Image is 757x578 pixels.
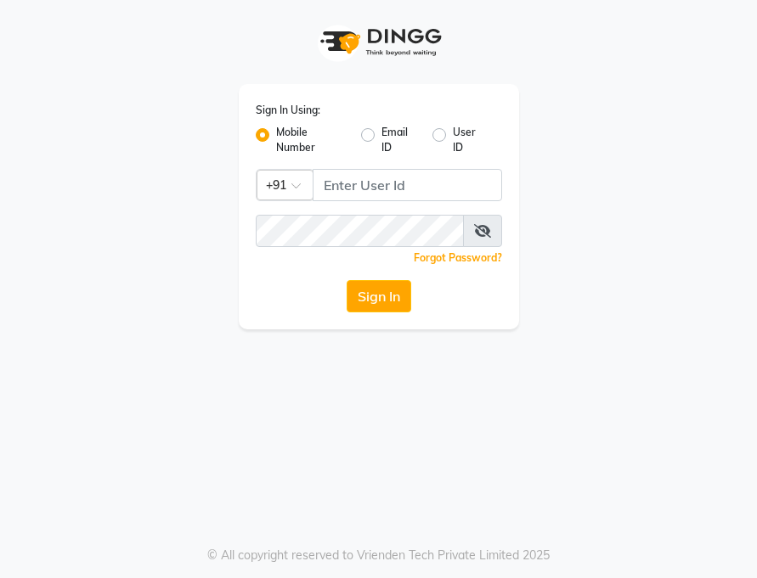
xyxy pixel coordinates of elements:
[276,125,347,155] label: Mobile Number
[256,215,464,247] input: Username
[414,251,502,264] a: Forgot Password?
[311,17,447,67] img: logo1.svg
[256,103,320,118] label: Sign In Using:
[453,125,488,155] label: User ID
[347,280,411,312] button: Sign In
[381,125,420,155] label: Email ID
[313,169,502,201] input: Username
